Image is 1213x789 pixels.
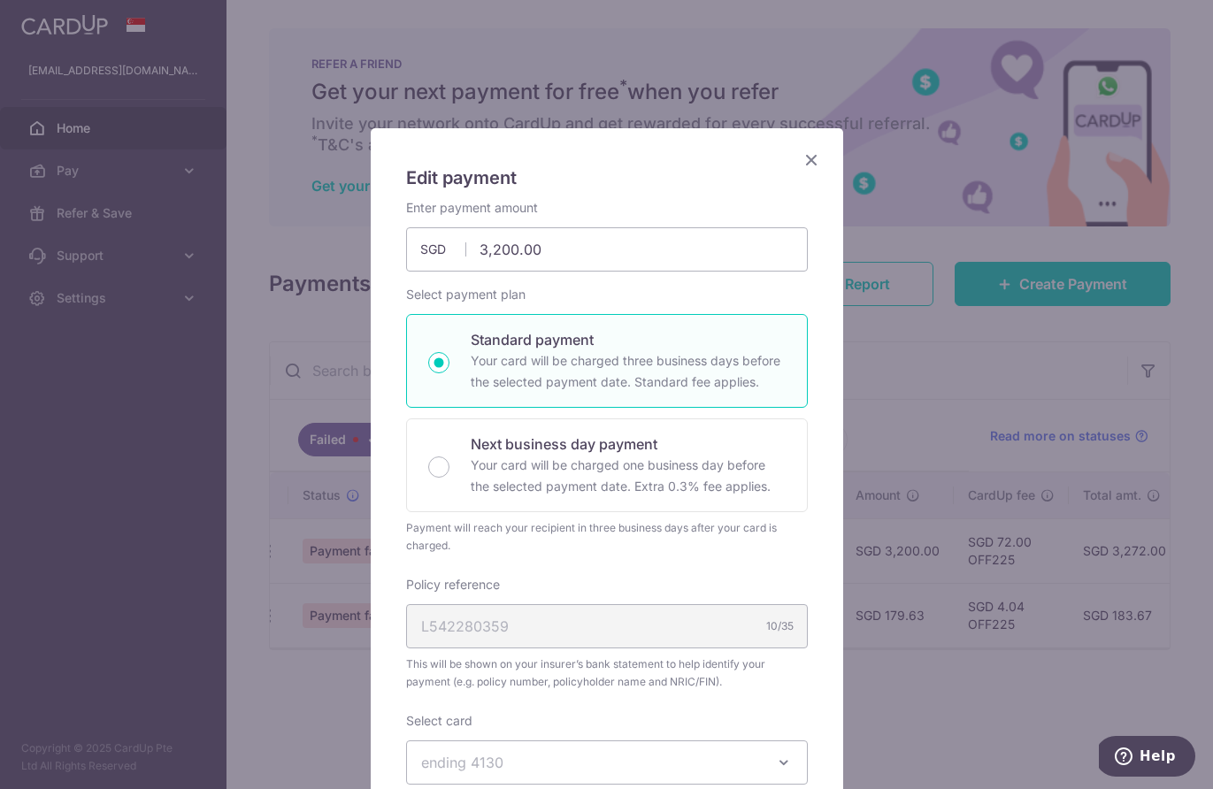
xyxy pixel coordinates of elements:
input: 0.00 [406,227,808,272]
h5: Edit payment [406,164,808,192]
button: Close [801,149,822,171]
p: Standard payment [471,329,786,350]
p: Your card will be charged one business day before the selected payment date. Extra 0.3% fee applies. [471,455,786,497]
label: Select payment plan [406,286,526,303]
label: Select card [406,712,472,730]
span: This will be shown on your insurer’s bank statement to help identify your payment (e.g. policy nu... [406,655,808,691]
span: ending 4130 [421,754,503,771]
button: ending 4130 [406,740,808,785]
label: Policy reference [406,576,500,594]
label: Enter payment amount [406,199,538,217]
iframe: Opens a widget where you can find more information [1099,736,1195,780]
p: Next business day payment [471,433,786,455]
div: Payment will reach your recipient in three business days after your card is charged. [406,519,808,555]
span: SGD [420,241,466,258]
p: Your card will be charged three business days before the selected payment date. Standard fee appl... [471,350,786,393]
div: 10/35 [766,617,794,635]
